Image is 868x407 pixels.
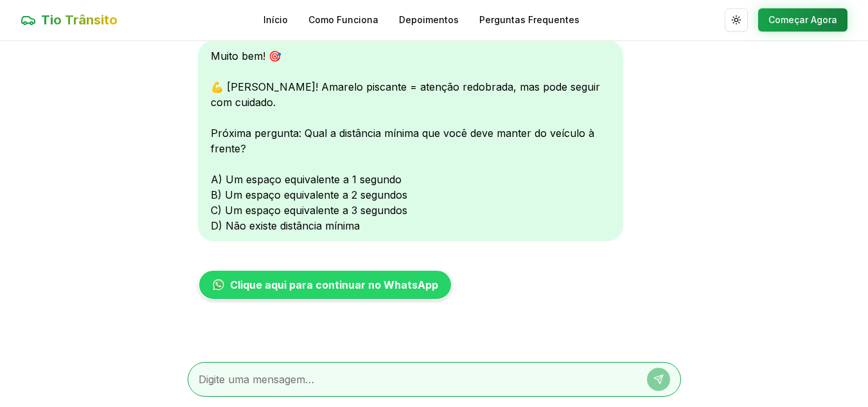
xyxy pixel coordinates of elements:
[21,11,118,29] a: Tio Trânsito
[41,11,118,29] span: Tio Trânsito
[198,269,452,300] a: Clique aqui para continuar no WhatsApp
[308,14,378,26] a: Como Funciona
[758,8,847,32] button: Começar Agora
[479,14,580,26] a: Perguntas Frequentes
[230,277,438,293] span: Clique aqui para continuar no WhatsApp
[263,14,288,26] a: Início
[198,41,623,241] div: Muito bem! 🎯 💪 [PERSON_NAME]! Amarelo piscante = atenção redobrada, mas pode seguir com cuidado. ...
[399,14,459,26] a: Depoimentos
